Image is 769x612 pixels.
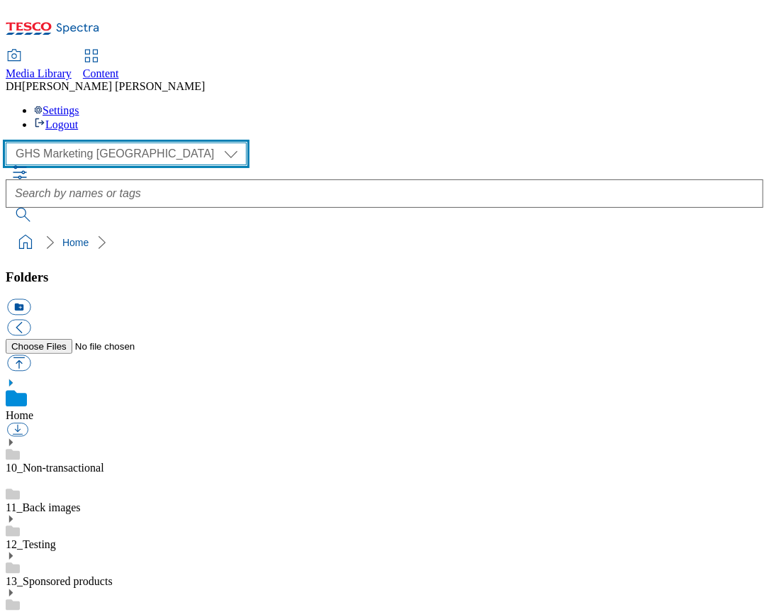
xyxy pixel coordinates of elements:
[62,237,89,248] a: Home
[6,80,22,92] span: DH
[6,409,33,421] a: Home
[6,538,56,550] a: 12_Testing
[6,462,104,474] a: 10_Non-transactional
[22,80,205,92] span: [PERSON_NAME] [PERSON_NAME]
[6,50,72,80] a: Media Library
[6,67,72,79] span: Media Library
[6,501,81,513] a: 11_Back images
[83,67,119,79] span: Content
[6,575,113,587] a: 13_Sponsored products
[34,104,79,116] a: Settings
[6,229,763,256] nav: breadcrumb
[14,231,37,254] a: home
[83,50,119,80] a: Content
[6,269,763,285] h3: Folders
[34,118,78,130] a: Logout
[6,179,763,208] input: Search by names or tags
